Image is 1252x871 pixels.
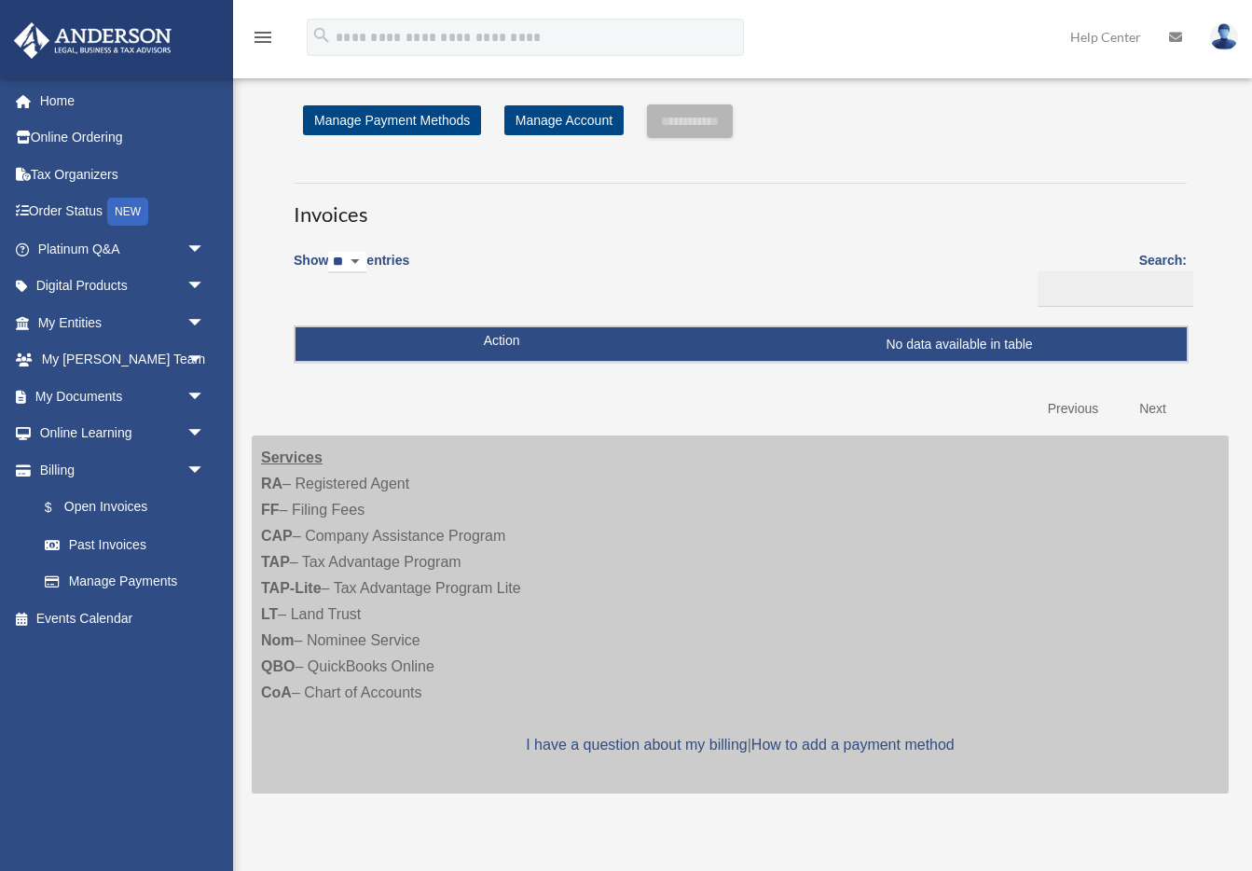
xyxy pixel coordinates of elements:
a: Platinum Q&Aarrow_drop_down [13,230,233,268]
span: arrow_drop_down [186,415,224,453]
img: User Pic [1210,23,1238,50]
span: arrow_drop_down [186,230,224,269]
label: Search: [1031,249,1187,307]
a: Previous [1034,390,1112,428]
i: menu [252,26,274,48]
span: arrow_drop_down [186,378,224,416]
strong: TAP-Lite [261,580,322,596]
strong: CoA [261,684,292,700]
a: Next [1125,390,1180,428]
a: Billingarrow_drop_down [13,451,224,489]
span: arrow_drop_down [186,304,224,342]
a: Manage Payments [26,563,224,601]
i: search [311,25,332,46]
a: Home [13,82,233,119]
strong: CAP [261,528,293,544]
a: My [PERSON_NAME] Teamarrow_drop_down [13,341,233,379]
strong: LT [261,606,278,622]
strong: Nom [261,632,295,648]
a: Manage Account [504,105,624,135]
a: Online Learningarrow_drop_down [13,415,233,452]
div: NEW [107,198,148,226]
strong: TAP [261,554,290,570]
strong: QBO [261,658,295,674]
label: Show entries [294,249,409,292]
img: Anderson Advisors Platinum Portal [8,22,177,59]
strong: FF [261,502,280,518]
a: Tax Organizers [13,156,233,193]
a: How to add a payment method [751,737,955,753]
a: My Documentsarrow_drop_down [13,378,233,415]
a: I have a question about my billing [526,737,747,753]
strong: RA [261,476,282,491]
span: arrow_drop_down [186,268,224,306]
div: – Registered Agent – Filing Fees – Company Assistance Program – Tax Advantage Program – Tax Advan... [252,435,1229,794]
strong: Services [261,449,323,465]
input: Search: [1038,271,1193,307]
a: Digital Productsarrow_drop_down [13,268,233,305]
a: Manage Payment Methods [303,105,481,135]
a: Past Invoices [26,526,224,563]
span: arrow_drop_down [186,451,224,490]
a: $Open Invoices [26,489,214,527]
p: | [261,732,1219,758]
a: menu [252,33,274,48]
span: $ [55,496,64,519]
td: No data available in table [296,327,1187,363]
a: My Entitiesarrow_drop_down [13,304,233,341]
span: arrow_drop_down [186,341,224,380]
a: Order StatusNEW [13,193,233,231]
a: Online Ordering [13,119,233,157]
a: Events Calendar [13,600,233,637]
h3: Invoices [294,183,1187,229]
select: Showentries [328,252,366,273]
